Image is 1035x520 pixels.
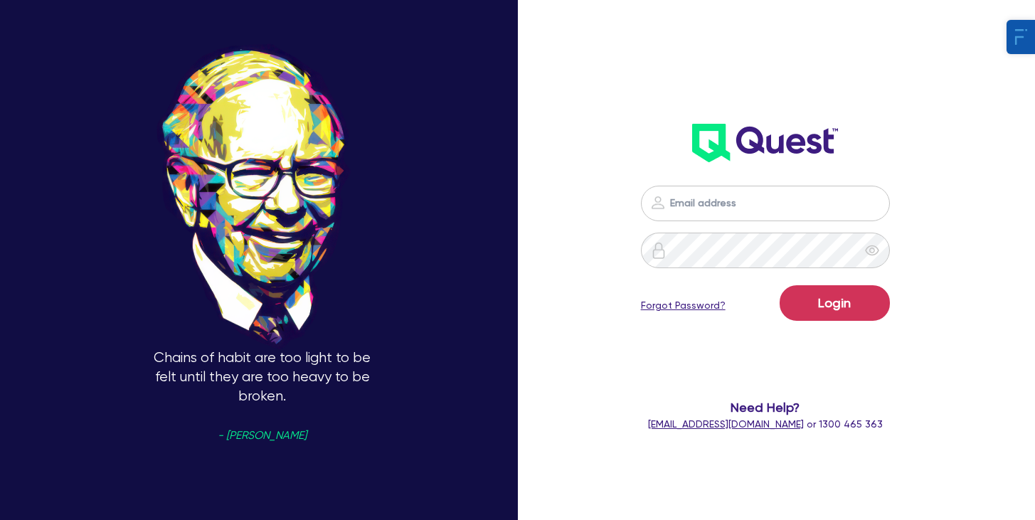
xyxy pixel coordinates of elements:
span: Need Help? [632,398,898,417]
button: Login [780,285,890,321]
input: Email address [641,186,890,221]
span: eye [865,243,879,258]
img: wH2k97JdezQIQAAAABJRU5ErkJggg== [692,124,838,162]
img: icon-password [650,242,667,259]
span: - [PERSON_NAME] [218,430,307,441]
a: Forgot Password? [641,298,726,313]
span: or 1300 465 363 [648,418,883,430]
a: [EMAIL_ADDRESS][DOMAIN_NAME] [648,418,804,430]
img: icon-password [649,194,667,211]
